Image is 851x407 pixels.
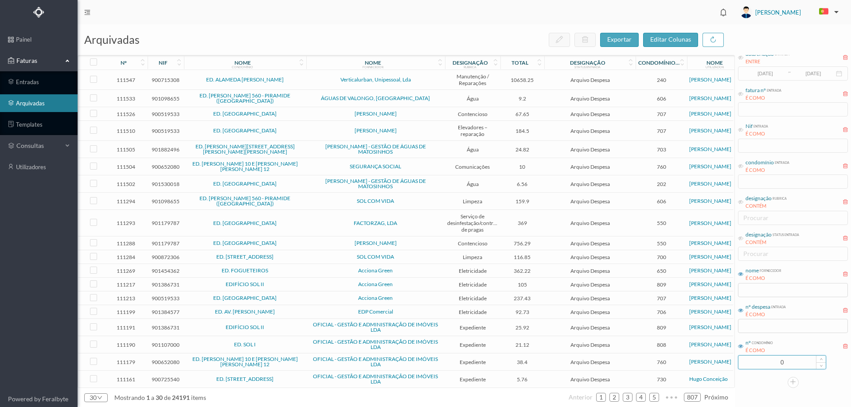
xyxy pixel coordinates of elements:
span: 111213 [106,295,145,302]
a: [PERSON_NAME] [689,95,731,101]
li: Página Anterior [569,390,593,404]
a: [PERSON_NAME] - GESTÃO DE ÁGUAS DE MATOSINHOS [325,143,426,155]
span: 900519533 [150,295,182,302]
div: fatura nº [746,86,766,94]
li: Página Seguinte [704,390,728,404]
a: [PERSON_NAME] [689,198,731,204]
a: ED. [GEOGRAPHIC_DATA] [213,127,277,134]
div: designação [570,59,605,66]
span: 111269 [106,267,145,274]
li: 807 [684,393,701,402]
span: 808 [638,341,685,348]
div: nome [707,59,723,66]
span: anterior [569,393,593,401]
span: 159.9 [503,198,543,205]
a: EDIFÍCIO SOL II [226,324,264,330]
span: Arquivo Despesa [547,77,633,83]
a: [PERSON_NAME] [689,308,731,315]
span: 730 [638,376,685,383]
a: Hugo Conceição [689,376,728,382]
span: 1 [145,394,151,401]
a: ED. ALAMEDA [PERSON_NAME] [206,76,284,83]
span: 900652080 [150,163,182,170]
span: Arquivo Despesa [547,359,633,365]
span: Comunicações [447,163,498,170]
span: 240 [638,77,685,83]
span: Arquivo Despesa [547,128,633,134]
a: Verticalurban, Unipessoal, Lda [340,76,411,83]
span: Limpeza [447,198,498,205]
a: ED. FOGUETEIROS [222,267,268,274]
span: 809 [638,281,685,288]
span: Expediente [447,324,498,331]
span: Arquivo Despesa [547,324,633,331]
a: 2 [610,391,619,404]
span: Arquivo Despesa [547,111,633,117]
span: 700 [638,254,685,260]
span: 111161 [106,376,145,383]
div: nº despesa [746,303,770,311]
span: 111510 [106,128,145,134]
span: Arquivo Despesa [547,198,633,205]
span: 900872306 [150,254,182,260]
span: 111294 [106,198,145,205]
span: Arquivo Despesa [547,95,633,102]
a: ED. [PERSON_NAME][STREET_ADDRESS][PERSON_NAME][PERSON_NAME] [195,143,295,155]
a: [PERSON_NAME] [689,281,731,287]
a: Acciona Green [358,281,393,287]
span: Faturas [14,56,63,65]
span: 362.22 [503,267,543,274]
div: nome [365,59,381,66]
span: 9.2 [503,95,543,102]
a: ED. [PERSON_NAME] 560 - PIRAMIDE ([GEOGRAPHIC_DATA]) [199,92,290,104]
span: Água [447,95,498,102]
div: condomínio [751,339,773,345]
span: Eletricidade [447,309,498,315]
a: OFICIAL - GESTÃO E ADMINISTRAÇÃO DE IMÓVEIS LDA [313,373,438,385]
span: 550 [638,240,685,247]
span: Arquivo Despesa [547,309,633,315]
span: Arquivo Despesa [547,163,633,170]
span: 550 [638,220,685,226]
span: Eletricidade [447,281,498,288]
a: ED. SOL I [234,341,256,348]
span: 184.5 [503,128,543,134]
span: 111547 [106,77,145,83]
span: 606 [638,95,685,102]
div: É COMO [746,275,781,282]
a: Acciona Green [358,267,393,274]
span: 901386731 [150,281,182,288]
a: [PERSON_NAME] [355,110,397,117]
div: status entrada [772,231,799,237]
span: 650 [638,267,685,274]
span: Água [447,181,498,187]
span: 756.29 [503,240,543,247]
a: FACTORZAG, LDA [354,220,397,226]
span: Limpeza [447,254,498,260]
span: 111199 [106,309,145,315]
div: É COMO [746,311,786,318]
div: total [511,59,528,66]
div: rubrica [772,194,787,201]
div: CONTÉM [746,239,799,246]
div: status entrada [574,65,601,69]
span: 24.82 [503,146,543,153]
div: CONTÉM [746,202,787,210]
div: nif [159,59,168,66]
span: próximo [704,393,728,401]
span: 111526 [106,111,145,117]
button: editar colunas [643,33,698,47]
a: ED. [GEOGRAPHIC_DATA] [213,220,277,226]
i: icon: down [97,395,102,400]
span: Arquivo Despesa [547,220,633,226]
li: 5 [649,393,659,402]
span: consultas [16,141,61,150]
a: 4 [636,391,645,404]
div: É COMO [746,167,789,174]
a: Acciona Green [358,295,393,301]
a: ED. [PERSON_NAME] 560 - PIRAMIDE ([GEOGRAPHIC_DATA]) [199,195,290,207]
span: 111505 [106,146,145,153]
a: OFICIAL - GESTÃO E ADMINISTRAÇÃO DE IMÓVEIS LDA [313,321,438,333]
a: 3 [623,391,632,404]
span: 809 [638,324,685,331]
